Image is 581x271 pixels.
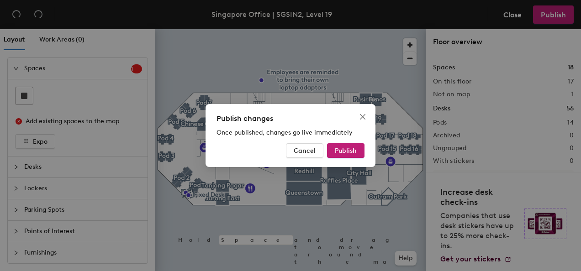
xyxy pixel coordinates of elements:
div: Publish changes [217,113,364,124]
span: Publish [335,147,357,155]
span: Once published, changes go live immediately [217,129,353,136]
button: Cancel [286,143,323,158]
button: Publish [327,143,364,158]
button: Close [355,109,370,124]
span: Cancel [294,147,316,155]
span: Close [355,113,370,120]
span: close [359,113,366,120]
